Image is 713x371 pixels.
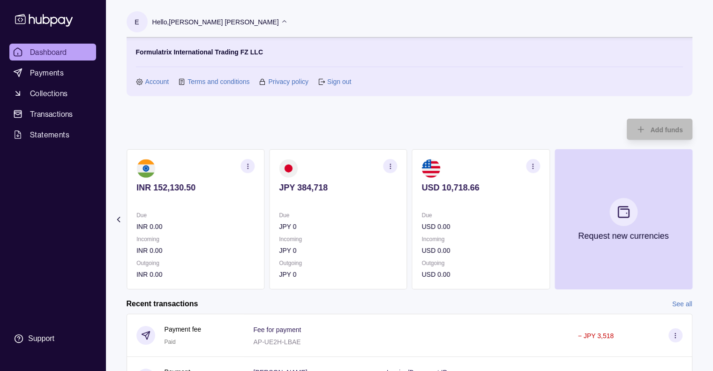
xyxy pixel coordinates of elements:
[421,182,540,193] p: USD 10,718.66
[554,149,692,289] button: Request new currencies
[279,269,397,280] p: JPY 0
[9,85,96,102] a: Collections
[578,332,614,340] p: − JPY 3,518
[279,159,298,178] img: jp
[136,234,255,244] p: Incoming
[421,245,540,256] p: USD 0.00
[279,234,397,244] p: Incoming
[279,221,397,232] p: JPY 0
[421,269,540,280] p: USD 0.00
[327,76,351,87] a: Sign out
[9,44,96,61] a: Dashboard
[421,221,540,232] p: USD 0.00
[578,231,668,241] p: Request new currencies
[421,159,440,178] img: us
[9,126,96,143] a: Statements
[30,129,69,140] span: Statements
[279,245,397,256] p: JPY 0
[279,210,397,220] p: Due
[268,76,308,87] a: Privacy policy
[136,210,255,220] p: Due
[30,67,64,78] span: Payments
[253,338,300,346] p: AP-UE2H-LBAE
[672,299,692,309] a: See all
[165,324,202,334] p: Payment fee
[30,46,67,58] span: Dashboard
[136,47,263,57] p: Formulatrix International Trading FZ LLC
[421,258,540,268] p: Outgoing
[279,182,397,193] p: JPY 384,718
[30,108,73,120] span: Transactions
[136,245,255,256] p: INR 0.00
[28,333,54,344] div: Support
[627,119,692,140] button: Add funds
[188,76,249,87] a: Terms and conditions
[136,258,255,268] p: Outgoing
[127,299,198,309] h2: Recent transactions
[9,106,96,122] a: Transactions
[136,269,255,280] p: INR 0.00
[650,126,683,134] span: Add funds
[165,339,176,345] span: Paid
[136,182,255,193] p: INR 152,130.50
[253,326,301,333] p: Fee for payment
[9,64,96,81] a: Payments
[136,159,155,178] img: in
[152,17,279,27] p: Hello, [PERSON_NAME] [PERSON_NAME]
[9,329,96,348] a: Support
[421,210,540,220] p: Due
[136,221,255,232] p: INR 0.00
[279,258,397,268] p: Outgoing
[30,88,68,99] span: Collections
[135,17,139,27] p: E
[145,76,169,87] a: Account
[421,234,540,244] p: Incoming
